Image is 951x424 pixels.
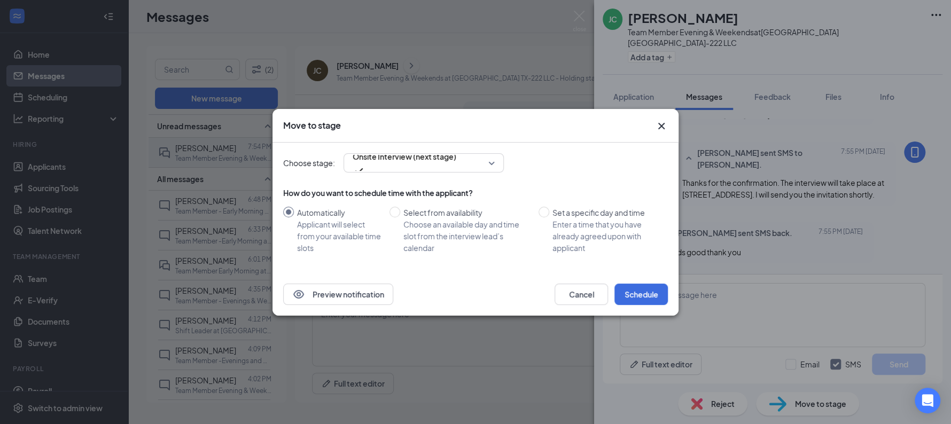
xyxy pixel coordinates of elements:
button: Schedule [614,284,668,305]
button: Close [655,120,668,132]
svg: Eye [292,288,305,301]
div: Set a specific day and time [552,207,659,218]
div: Choose an available day and time slot from the interview lead’s calendar [403,218,530,254]
button: EyePreview notification [283,284,393,305]
span: Onsite Interview (next stage) [353,148,456,164]
h3: Move to stage [283,120,341,131]
svg: Checkmark [353,164,365,177]
svg: Cross [655,120,668,132]
div: Open Intercom Messenger [915,388,940,413]
span: Choose stage: [283,157,335,169]
div: Automatically [297,207,381,218]
div: How do you want to schedule time with the applicant? [283,187,668,198]
div: Applicant will select from your available time slots [297,218,381,254]
div: Select from availability [403,207,530,218]
button: Cancel [555,284,608,305]
div: Enter a time that you have already agreed upon with applicant [552,218,659,254]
